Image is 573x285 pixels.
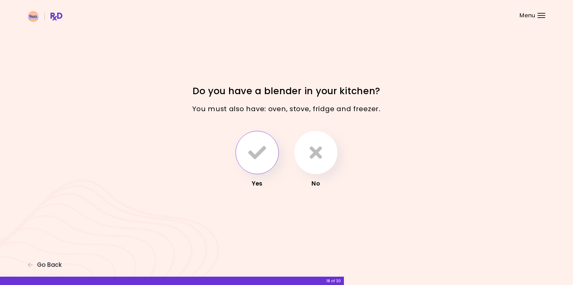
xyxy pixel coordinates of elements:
[178,85,395,97] h1: Do you have a blender in your kitchen?
[28,11,62,22] img: RxDiet
[37,262,62,268] span: Go Back
[178,103,395,115] p: You must also have: oven, stove, fridge and freezer.
[291,179,341,189] div: No
[28,262,65,268] button: Go Back
[520,13,535,18] span: Menu
[232,179,282,189] div: Yes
